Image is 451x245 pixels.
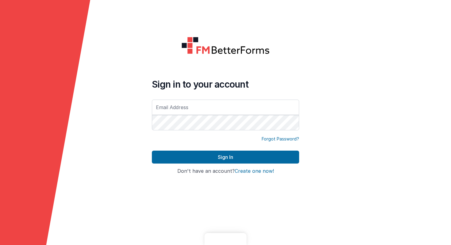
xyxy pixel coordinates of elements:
h4: Don't have an account? [152,168,299,174]
input: Email Address [152,100,299,115]
a: Forgot Password? [262,136,299,142]
h4: Sign in to your account [152,79,299,90]
button: Create one now! [235,168,274,174]
button: Sign In [152,151,299,164]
